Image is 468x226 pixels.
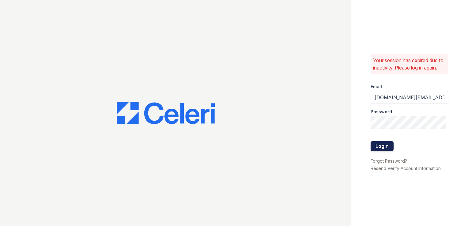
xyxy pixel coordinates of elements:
[371,158,407,164] a: Forgot Password?
[373,57,446,71] p: Your session has expired due to inactivity. Please log in again.
[371,166,441,171] a: Resend Verify Account Information
[371,141,394,151] button: Login
[371,109,392,115] label: Password
[117,102,215,124] img: CE_Logo_Blue-a8612792a0a2168367f1c8372b55b34899dd931a85d93a1a3d3e32e68fde9ad4.png
[371,84,382,90] label: Email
